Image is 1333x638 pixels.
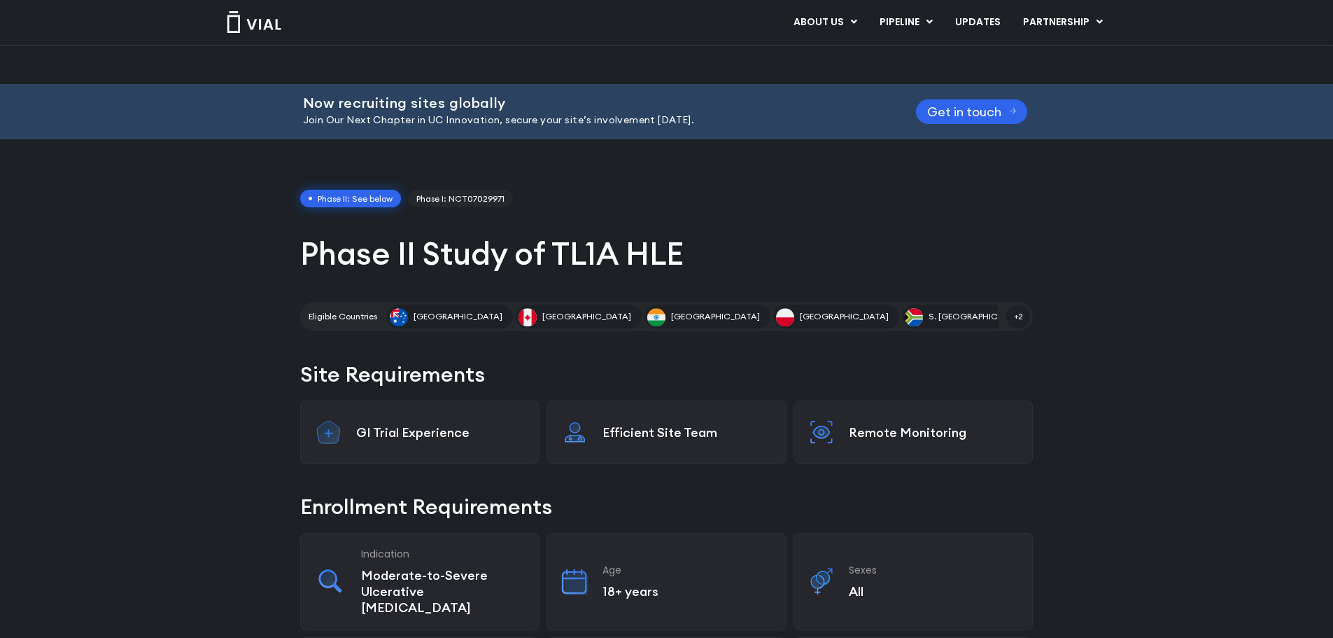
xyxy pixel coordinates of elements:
img: S. Africa [905,308,923,326]
img: Australia [390,308,408,326]
p: Remote Monitoring [849,424,1018,441]
a: PIPELINEMenu Toggle [868,11,943,34]
h1: Phase II Study of TL1A HLE [300,233,1033,274]
h2: Now recruiting sites globally [303,95,881,111]
h2: Site Requirements [300,359,1033,389]
span: [GEOGRAPHIC_DATA] [800,310,889,323]
img: India [647,308,665,326]
p: Efficient Site Team [602,424,772,441]
p: 18+ years [602,583,772,599]
span: [GEOGRAPHIC_DATA] [671,310,760,323]
p: All [849,583,1018,599]
img: Canada [519,308,537,326]
img: Vial Logo [226,11,282,33]
a: PARTNERSHIPMenu Toggle [1012,11,1114,34]
h3: Indication [361,548,525,560]
span: S. [GEOGRAPHIC_DATA] [929,310,1027,323]
p: Moderate-to-Severe Ulcerative [MEDICAL_DATA] [361,567,525,616]
span: Get in touch [927,106,1001,117]
a: UPDATES [944,11,1011,34]
h2: Eligible Countries [309,310,377,323]
p: Join Our Next Chapter in UC Innovation, secure your site’s involvement [DATE]. [303,113,881,128]
span: Phase II: See below [300,190,401,208]
span: [GEOGRAPHIC_DATA] [414,310,502,323]
span: [GEOGRAPHIC_DATA] [542,310,631,323]
a: Phase I: NCT07029971 [408,190,513,208]
h3: Age [602,564,772,576]
a: ABOUT USMenu Toggle [782,11,868,34]
span: +2 [1006,305,1030,328]
img: Poland [776,308,794,326]
a: Get in touch [916,99,1028,124]
h2: Enrollment Requirements [300,492,1033,522]
p: GI Trial Experience [356,424,526,441]
h3: Sexes [849,564,1018,576]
